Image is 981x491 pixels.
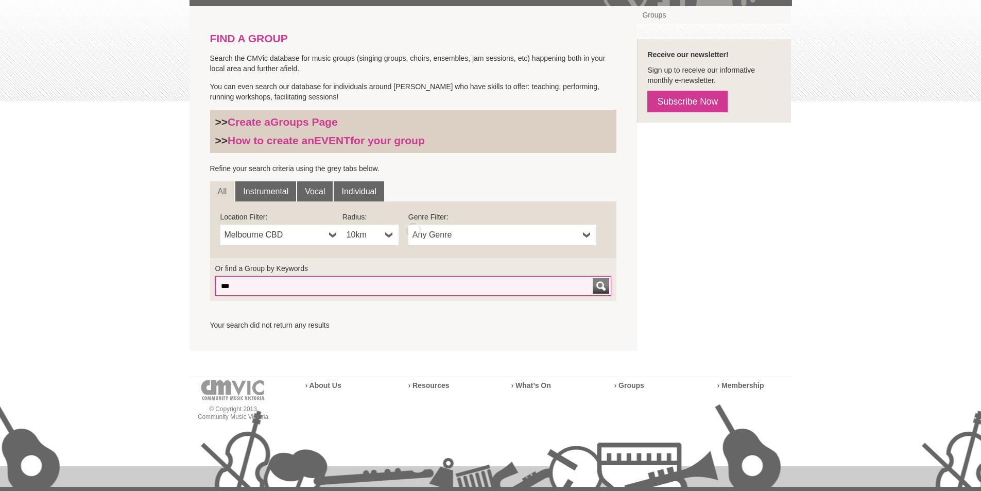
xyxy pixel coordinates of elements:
label: Genre Filter: [408,212,596,222]
span: Melbourne CBD [225,229,325,241]
ul: Your search did not return any results [210,320,617,330]
p: Sign up to receive our informative monthly e-newsletter. [647,65,781,86]
a: Melbourne CBD [220,225,342,245]
a: All [210,181,235,202]
a: 10km [342,225,399,245]
strong: Receive our newsletter! [647,50,728,59]
span: Any Genre [412,229,579,241]
p: You can even search our database for individuals around [PERSON_NAME] who have skills to offer: t... [210,81,617,102]
a: › About Us [305,381,341,390]
a: Vocal [297,181,333,202]
h3: >> [215,134,612,147]
a: › Resources [408,381,450,390]
a: › Membership [717,381,764,390]
span: 10km [347,229,381,241]
a: How to create anEVENTfor your group [228,134,425,146]
p: © Copyright 2013 Community Music Victoria [190,405,277,421]
a: Instrumental [235,181,296,202]
label: Radius: [342,212,399,222]
label: Or find a Group by Keywords [215,263,612,274]
a: › Groups [614,381,644,390]
h3: >> [215,115,612,129]
p: Search the CMVic database for music groups (singing groups, choirs, ensembles, jam sessions, etc)... [210,53,617,74]
a: Any Genre [408,225,596,245]
strong: FIND A GROUP [210,32,288,44]
strong: EVENT [314,134,350,146]
a: Create aGroups Page [228,116,338,128]
a: › What’s On [511,381,551,390]
img: cmvic-logo-footer.png [201,380,265,400]
a: Groups [637,6,791,24]
label: Location Filter: [220,212,342,222]
a: Subscribe Now [647,91,728,112]
a: Individual [334,181,384,202]
strong: Groups Page [270,116,338,128]
p: Refine your search criteria using the grey tabs below. [210,163,617,174]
